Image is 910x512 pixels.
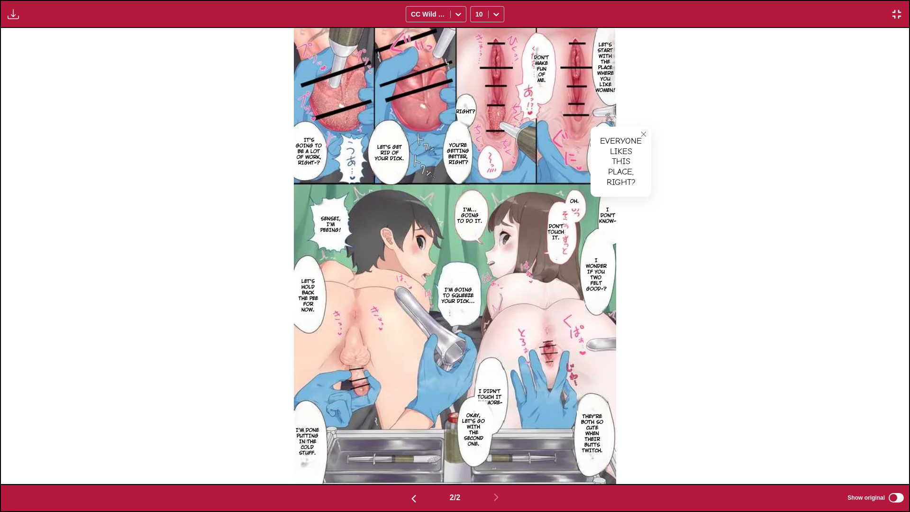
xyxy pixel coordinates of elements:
[455,205,484,226] p: I'm... going to do it.
[8,9,19,20] img: Download translated images
[847,494,885,501] span: Show original
[591,127,651,197] div: Everyone likes this place, right?
[316,214,346,235] p: Sensei, I'm peeing!
[450,494,460,502] span: 2 / 2
[532,53,551,85] p: Don't make fun of me.
[593,40,617,95] p: Let's start with the place where you like women!
[445,141,471,167] p: You're getting better, right?
[454,107,477,117] p: Right?
[491,492,502,503] img: Next page
[577,412,608,456] p: They're both so cute when their butts twitch.
[636,127,651,142] button: close-tooltip
[475,387,504,408] p: I didn't touch it anymore-
[588,140,617,173] p: Everyone likes this place, right?
[372,143,408,164] p: Let's get rid of your dick.
[460,411,488,449] p: Okay, let's go with the second one.
[440,285,477,306] p: I'm going to squeeze your dick...
[408,493,419,504] img: Previous page
[568,197,581,206] p: Oh.
[546,222,566,243] p: Don't touch it.
[294,426,321,458] p: I'm done putting in the cold stuff.
[889,493,904,503] input: Show original
[296,277,321,315] p: Let's hold back the pee for now.
[294,28,616,484] img: Manga Panel
[584,256,609,294] p: I wonder if you two felt good-?
[597,205,618,226] p: I don't know-
[294,136,324,168] p: It's going to be a lot of work, right-?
